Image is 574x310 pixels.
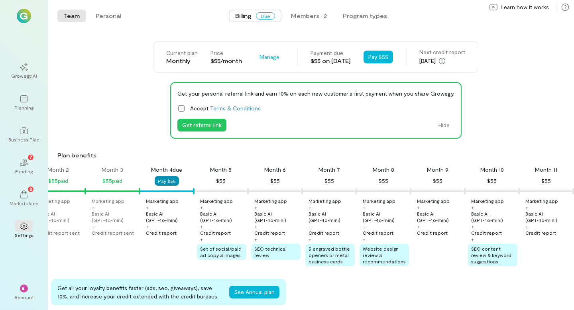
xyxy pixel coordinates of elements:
[525,230,556,236] div: Credit report
[379,176,388,186] div: $55
[254,223,257,230] div: +
[363,204,366,210] div: +
[37,210,84,223] div: Basic AI (GPT‑4o‑mini)
[190,104,261,112] span: Accept
[10,120,38,149] a: Business Plan
[363,230,393,236] div: Credit report
[264,166,286,174] div: Month 6
[146,210,192,223] div: Basic AI (GPT‑4o‑mini)
[309,223,311,230] div: +
[480,166,504,174] div: Month 10
[318,166,340,174] div: Month 7
[311,49,351,57] div: Payment due
[487,176,497,186] div: $55
[10,88,38,117] a: Planning
[270,176,280,186] div: $55
[92,210,138,223] div: Basic AI (GPT‑4o‑mini)
[47,166,69,174] div: Month 2
[256,12,275,20] span: Due
[229,10,281,22] button: BillingDue
[37,230,80,236] div: Credit report sent
[417,230,448,236] div: Credit report
[363,223,366,230] div: +
[8,136,39,143] div: Business Plan
[200,236,203,242] div: +
[417,210,463,223] div: Basic AI (GPT‑4o‑mini)
[363,198,395,204] div: Marketing app
[419,56,465,66] div: [DATE]
[10,200,39,206] div: Marketplace
[309,236,311,242] div: +
[259,53,279,61] span: Manage
[417,204,420,210] div: +
[155,176,179,186] button: Pay $55
[433,176,442,186] div: $55
[324,176,334,186] div: $55
[200,198,233,204] div: Marketing app
[210,105,261,112] a: Terms & Conditions
[37,198,70,204] div: Marketing app
[254,210,301,223] div: Basic AI (GPT‑4o‑mini)
[471,210,517,223] div: Basic AI (GPT‑4o‑mini)
[57,284,223,300] div: Get all your loyalty benefits faster (ads, seo, giveaways), save 10%, and increase your credit ex...
[57,10,86,22] button: Team
[471,246,511,264] span: SEO content review & keyword suggestions
[311,57,351,65] div: $55 on [DATE]
[471,198,504,204] div: Marketing app
[102,166,123,174] div: Month 3
[525,210,572,223] div: Basic AI (GPT‑4o‑mini)
[255,51,284,63] button: Manage
[200,230,231,236] div: Credit report
[166,57,198,65] div: Monthly
[363,210,409,223] div: Basic AI (GPT‑4o‑mini)
[200,210,246,223] div: Basic AI (GPT‑4o‑mini)
[434,119,454,131] button: Hide
[15,168,33,175] div: Funding
[525,204,528,210] div: +
[419,48,465,56] div: Next credit report
[14,104,33,111] div: Planning
[309,198,341,204] div: Marketing app
[89,10,128,22] button: Personal
[92,223,94,230] div: +
[57,151,571,159] div: Plan benefits
[254,230,285,236] div: Credit report
[471,204,474,210] div: +
[291,12,327,20] div: Members · 2
[200,223,203,230] div: +
[210,49,242,57] div: Price
[166,49,198,57] div: Current plan
[10,216,38,245] a: Settings
[254,236,257,242] div: +
[210,57,242,65] div: $55/month
[177,89,454,98] div: Get your personal referral link and earn 10% on each new customer's first payment when you share ...
[177,119,226,131] button: Get referral link
[309,230,339,236] div: Credit report
[471,230,502,236] div: Credit report
[146,198,179,204] div: Marketing app
[146,230,177,236] div: Credit report
[471,236,474,242] div: +
[151,166,182,174] div: Month 4 due
[29,185,32,192] span: 2
[309,210,355,223] div: Basic AI (GPT‑4o‑mini)
[29,153,32,161] span: 7
[336,10,393,22] button: Program types
[525,198,558,204] div: Marketing app
[309,204,311,210] div: +
[254,204,257,210] div: +
[501,3,549,11] span: Learn how it works
[427,166,448,174] div: Month 9
[200,204,203,210] div: +
[254,246,287,258] span: SEO technical review
[229,286,279,298] button: See Annual plan
[10,184,38,213] a: Marketplace
[535,166,557,174] div: Month 11
[363,246,406,264] span: Website design review & recommendations
[92,198,124,204] div: Marketing app
[471,223,474,230] div: +
[92,204,94,210] div: +
[254,198,287,204] div: Marketing app
[92,230,134,236] div: Credit report sent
